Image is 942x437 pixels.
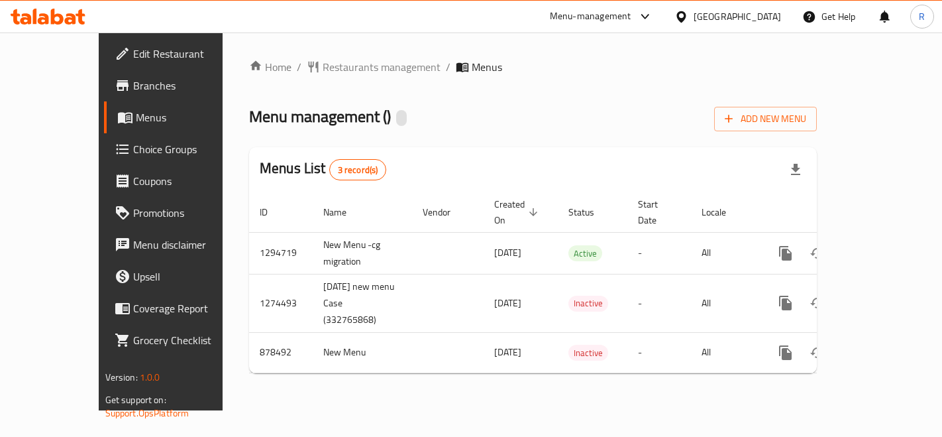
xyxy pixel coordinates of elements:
button: more [770,237,802,269]
div: [GEOGRAPHIC_DATA] [694,9,781,24]
div: Menu-management [550,9,631,25]
li: / [446,59,450,75]
span: Coupons [133,173,245,189]
a: Menus [104,101,256,133]
li: / [297,59,301,75]
a: Menu disclaimer [104,229,256,261]
td: New Menu -cg migration [313,232,412,274]
td: New Menu [313,332,412,373]
td: All [691,274,759,332]
a: Restaurants management [307,59,441,75]
span: Inactive [568,345,608,361]
td: - [627,332,691,373]
span: Upsell [133,269,245,284]
span: Menu management ( ) [249,101,391,131]
a: Coupons [104,165,256,197]
th: Actions [759,192,908,233]
span: Add New Menu [725,111,806,127]
button: Change Status [802,237,833,269]
span: Vendor [423,204,468,220]
span: Edit Restaurant [133,46,245,62]
td: - [627,274,691,332]
a: Edit Restaurant [104,38,256,70]
span: [DATE] [494,343,521,361]
span: Grocery Checklist [133,332,245,348]
span: 3 record(s) [330,164,386,176]
button: more [770,337,802,369]
button: Add New Menu [714,107,817,131]
td: 1294719 [249,232,313,274]
span: Coverage Report [133,300,245,316]
span: Promotions [133,205,245,221]
button: more [770,287,802,319]
nav: breadcrumb [249,59,817,75]
td: All [691,232,759,274]
span: Version: [105,369,138,386]
span: [DATE] [494,244,521,261]
td: All [691,332,759,373]
h2: Menus List [260,158,386,180]
a: Upsell [104,261,256,292]
span: Locale [702,204,743,220]
span: Active [568,246,602,261]
span: Restaurants management [323,59,441,75]
a: Branches [104,70,256,101]
span: Menus [136,109,245,125]
a: Coverage Report [104,292,256,324]
a: Grocery Checklist [104,324,256,356]
span: Start Date [638,196,675,228]
span: [DATE] [494,294,521,312]
a: Promotions [104,197,256,229]
td: 878492 [249,332,313,373]
button: Change Status [802,337,833,369]
button: Change Status [802,287,833,319]
span: ID [260,204,285,220]
span: Choice Groups [133,141,245,157]
span: Inactive [568,296,608,311]
span: 1.0.0 [140,369,160,386]
span: Get support on: [105,391,166,408]
span: Status [568,204,611,220]
span: Created On [494,196,542,228]
table: enhanced table [249,192,908,373]
a: Support.OpsPlatform [105,405,189,422]
a: Home [249,59,291,75]
td: - [627,232,691,274]
div: Total records count [329,159,387,180]
span: R [919,9,925,24]
div: Export file [780,154,811,186]
td: 1274493 [249,274,313,332]
span: Name [323,204,364,220]
span: Menu disclaimer [133,237,245,253]
span: Menus [472,59,502,75]
td: [DATE] new menu Case (332765868) [313,274,412,332]
a: Choice Groups [104,133,256,165]
div: Active [568,245,602,261]
span: Branches [133,78,245,94]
